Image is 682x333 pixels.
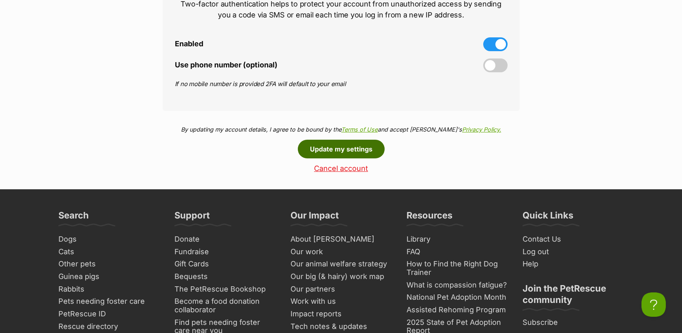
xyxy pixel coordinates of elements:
span: Enabled [175,40,203,48]
span: Use phone number (optional) [175,61,278,69]
a: The PetRescue Bookshop [171,283,279,296]
a: Help [519,258,627,270]
a: About [PERSON_NAME] [287,233,395,246]
a: Guinea pigs [55,270,163,283]
a: National Pet Adoption Month [403,291,511,304]
h3: Resources [407,210,452,226]
a: Terms of Use [341,126,378,133]
a: Other pets [55,258,163,270]
a: Bequests [171,270,279,283]
a: Log out [519,246,627,258]
h3: Join the PetRescue community [523,283,624,310]
a: Subscribe [519,316,627,329]
a: Become a food donation collaborator [171,295,279,316]
a: Our partners [287,283,395,296]
a: Contact Us [519,233,627,246]
a: What is compassion fatigue? [403,279,511,292]
a: Fundraise [171,246,279,258]
p: If no mobile number is provided 2FA will default to your email [175,80,508,89]
a: Cats [55,246,163,258]
a: Impact reports [287,308,395,320]
iframe: Help Scout Beacon - Open [641,292,666,317]
h3: Our Impact [290,210,339,226]
a: PetRescue ID [55,308,163,320]
a: Library [403,233,511,246]
a: Privacy Policy. [462,126,501,133]
a: Our big (& hairy) work map [287,270,395,283]
a: Gift Cards [171,258,279,270]
a: Assisted Rehoming Program [403,304,511,316]
a: How to Find the Right Dog Trainer [403,258,511,279]
a: Rabbits [55,283,163,296]
a: Pets needing foster care [55,295,163,308]
a: Our work [287,246,395,258]
h3: Quick Links [523,210,573,226]
a: Donate [171,233,279,246]
button: Update my settings [298,140,385,158]
a: Work with us [287,295,395,308]
a: Dogs [55,233,163,246]
a: FAQ [403,246,511,258]
a: Rescue directory [55,320,163,333]
a: Cancel account [163,164,520,173]
h3: Support [174,210,210,226]
p: By updating my account details, I agree to be bound by the and accept [PERSON_NAME]'s [163,125,520,134]
a: Our animal welfare strategy [287,258,395,270]
a: Tech notes & updates [287,320,395,333]
h3: Search [58,210,89,226]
